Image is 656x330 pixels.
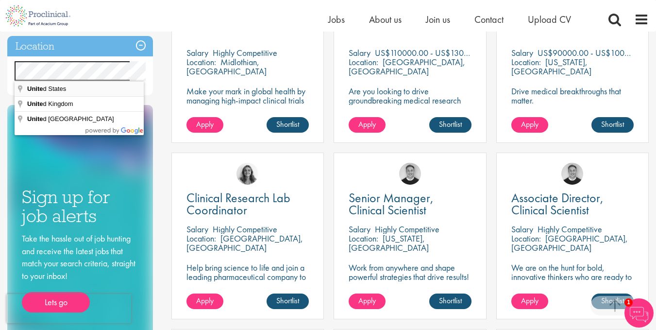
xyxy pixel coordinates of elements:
a: Shortlist [267,117,309,133]
a: Apply [349,117,386,133]
p: Are you looking to drive groundbreaking medical research and make a real impact-join our client a... [349,87,471,133]
p: US$110000.00 - US$130000.00 per annum [375,47,527,58]
span: 1 [624,298,633,307]
a: Apply [186,294,223,309]
span: Location: [186,56,216,68]
p: Midlothian, [GEOGRAPHIC_DATA] [186,56,267,77]
a: Clinical Research Lab Coordinator [186,192,309,216]
a: Apply [349,294,386,309]
a: Upload CV [528,13,571,26]
p: [GEOGRAPHIC_DATA], [GEOGRAPHIC_DATA] [511,233,628,253]
img: Chatbot [624,298,654,328]
span: Location: [511,233,541,244]
a: Senior Manager, Clinical Scientist [349,192,471,216]
img: Jackie Cerchio [236,163,258,185]
p: Highly Competitive [213,224,277,235]
p: Help bring science to life and join a leading pharmaceutical company to play a key role in delive... [186,263,309,309]
span: Salary [186,224,208,235]
p: We are on the hunt for bold, innovative thinkers who are ready to help push the boundaries of sci... [511,263,634,309]
span: Salary [511,47,533,58]
a: Shortlist [429,117,471,133]
div: Take the hassle out of job hunting and receive the latest jobs that match your search criteria, s... [22,232,138,313]
a: Shortlist [591,294,634,309]
span: Salary [186,47,208,58]
span: Location: [511,56,541,68]
a: Shortlist [429,294,471,309]
img: Bo Forsen [399,163,421,185]
span: d Kingdom [27,100,75,107]
a: Contact [474,13,504,26]
p: Highly Competitive [375,224,439,235]
p: [GEOGRAPHIC_DATA], [GEOGRAPHIC_DATA] [186,233,303,253]
span: Associate Director, Clinical Scientist [511,190,604,218]
span: Unite [27,100,43,107]
h3: Location [7,36,153,57]
span: Unite [27,115,43,122]
span: Salary [349,47,370,58]
span: d States [27,85,67,92]
a: Join us [426,13,450,26]
a: Apply [186,117,223,133]
span: Clinical Research Lab Coordinator [186,190,290,218]
span: d [GEOGRAPHIC_DATA] [27,115,116,122]
p: Highly Competitive [538,224,602,235]
span: Apply [358,295,376,306]
a: Jobs [328,13,345,26]
p: [GEOGRAPHIC_DATA], [GEOGRAPHIC_DATA] [349,56,465,77]
p: [US_STATE], [GEOGRAPHIC_DATA] [349,233,429,253]
img: Bo Forsen [561,163,583,185]
p: Make your mark in global health by managing high-impact clinical trials with a leading CRO. [186,87,309,114]
p: [US_STATE], [GEOGRAPHIC_DATA] [511,56,591,77]
h3: Sign up for job alerts [22,188,138,225]
span: Salary [511,224,533,235]
iframe: reCAPTCHA [7,294,131,323]
a: Associate Director, Clinical Scientist [511,192,634,216]
span: Apply [521,119,538,129]
p: Highly Competitive [213,47,277,58]
span: Salary [349,224,370,235]
span: Location: [186,233,216,244]
a: Shortlist [591,117,634,133]
span: Senior Manager, Clinical Scientist [349,190,434,218]
span: Apply [196,295,214,306]
a: Apply [511,294,548,309]
p: Work from anywhere and shape powerful strategies that drive results! Enjoy the freedom of remote ... [349,263,471,300]
span: Apply [196,119,214,129]
a: About us [369,13,402,26]
span: Location: [349,233,378,244]
a: Apply [511,117,548,133]
a: Lets go [22,292,90,313]
span: Location: [349,56,378,68]
span: Apply [521,295,538,306]
span: Apply [358,119,376,129]
span: Unite [27,85,43,92]
a: Shortlist [267,294,309,309]
p: Drive medical breakthroughs that matter. [511,87,634,105]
